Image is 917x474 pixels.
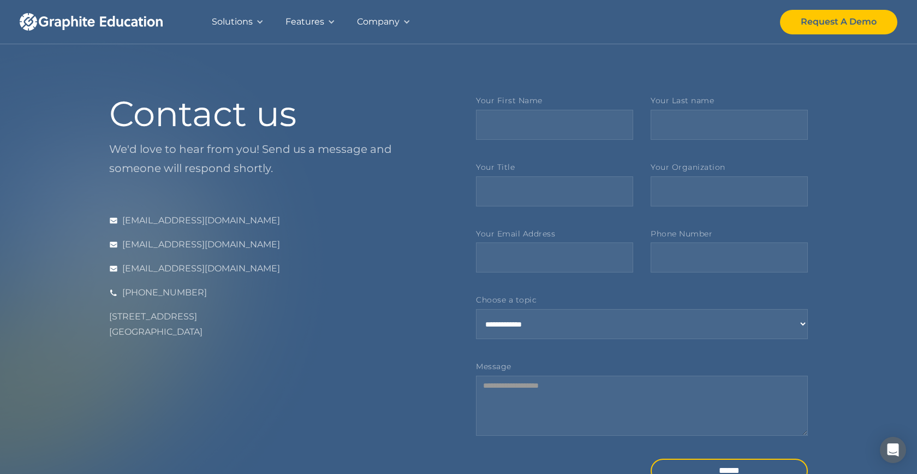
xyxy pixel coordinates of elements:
a: [PHONE_NUMBER] [109,285,441,300]
div: [STREET_ADDRESS] [GEOGRAPHIC_DATA] [109,309,441,340]
label: Your Title [476,163,633,172]
div: Features [285,14,324,29]
a: [EMAIL_ADDRESS][DOMAIN_NAME] [109,261,441,276]
div: Open Intercom Messenger [880,437,906,463]
a: [EMAIL_ADDRESS][DOMAIN_NAME] [109,237,441,252]
div: [PHONE_NUMBER] [122,285,207,300]
a: [EMAIL_ADDRESS][DOMAIN_NAME] [109,213,441,228]
label: Message [476,362,808,371]
div: Solutions [212,14,253,29]
p: We'd love to hear from you! Send us a message and someone will respond shortly. [109,140,441,178]
div: [EMAIL_ADDRESS][DOMAIN_NAME] [122,261,280,276]
label: Your Last name [651,96,808,105]
label: Your Organization [651,163,808,172]
h1: Contact us [109,96,441,131]
a: Request A Demo [780,10,897,34]
label: Your Email Address [476,229,633,239]
label: Choose a topic [476,295,808,305]
div: Request A Demo [801,14,877,29]
div: Company [357,14,400,29]
label: Phone Number [651,229,808,239]
div: [EMAIL_ADDRESS][DOMAIN_NAME] [122,237,280,252]
div: [EMAIL_ADDRESS][DOMAIN_NAME] [122,213,280,228]
label: Your First Name [476,96,633,105]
